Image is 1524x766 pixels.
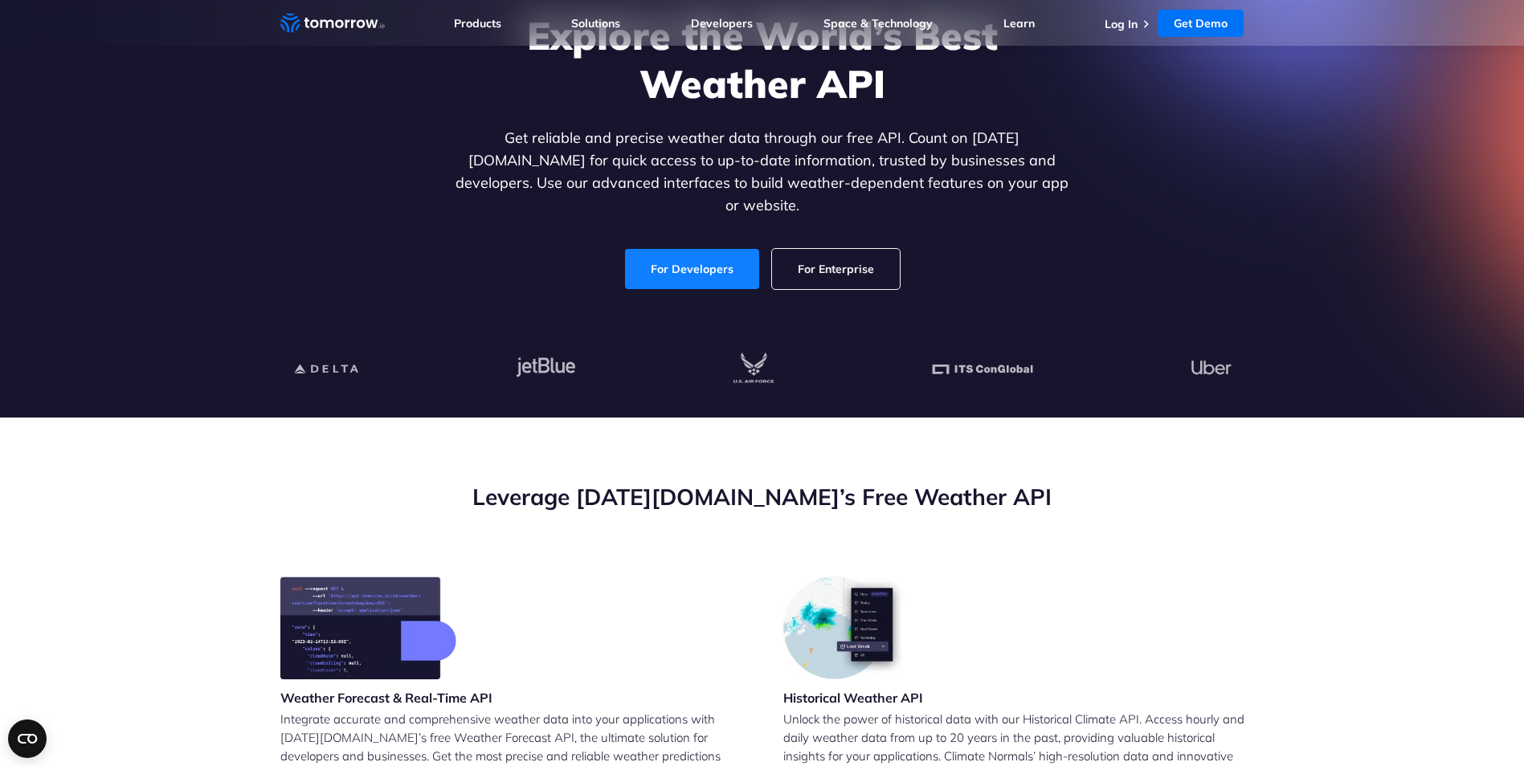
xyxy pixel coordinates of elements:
[625,249,759,289] a: For Developers
[454,16,501,31] a: Products
[8,719,47,758] button: Open CMP widget
[691,16,753,31] a: Developers
[452,11,1073,108] h1: Explore the World’s Best Weather API
[280,11,385,35] a: Home link
[571,16,620,31] a: Solutions
[1105,17,1138,31] a: Log In
[280,482,1244,512] h2: Leverage [DATE][DOMAIN_NAME]’s Free Weather API
[280,689,492,707] h3: Weather Forecast & Real-Time API
[783,689,923,707] h3: Historical Weather API
[823,16,933,31] a: Space & Technology
[1003,16,1035,31] a: Learn
[452,127,1073,217] p: Get reliable and precise weather data through our free API. Count on [DATE][DOMAIN_NAME] for quic...
[772,249,900,289] a: For Enterprise
[1158,10,1244,37] a: Get Demo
